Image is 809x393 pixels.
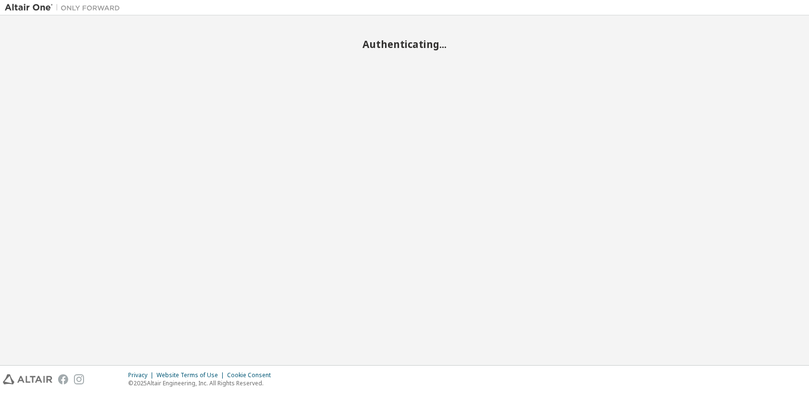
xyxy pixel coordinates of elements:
[227,371,277,379] div: Cookie Consent
[128,379,277,387] p: © 2025 Altair Engineering, Inc. All Rights Reserved.
[58,374,68,384] img: facebook.svg
[5,38,804,50] h2: Authenticating...
[157,371,227,379] div: Website Terms of Use
[74,374,84,384] img: instagram.svg
[3,374,52,384] img: altair_logo.svg
[128,371,157,379] div: Privacy
[5,3,125,12] img: Altair One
